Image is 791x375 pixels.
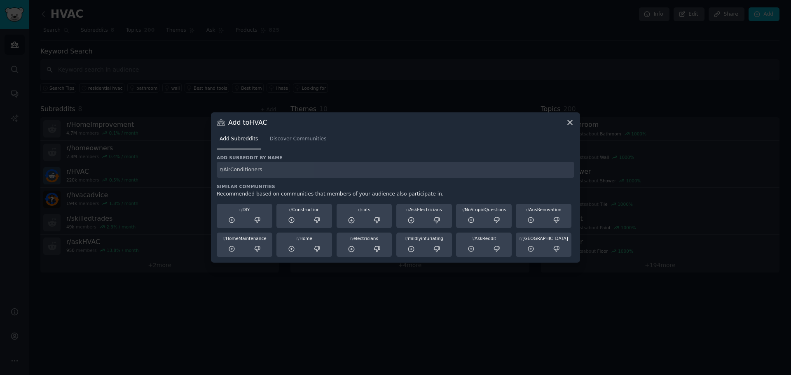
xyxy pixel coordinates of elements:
[399,207,449,212] div: AskElectricians
[339,207,389,212] div: cats
[471,236,475,241] span: r/
[406,207,410,212] span: r/
[358,207,361,212] span: r/
[220,235,269,241] div: HomeMaintenance
[526,207,529,212] span: r/
[339,235,389,241] div: electricians
[405,236,408,241] span: r/
[459,235,509,241] div: AskReddit
[217,155,574,161] h3: Add subreddit by name
[267,133,329,149] a: Discover Communities
[350,236,353,241] span: r/
[220,207,269,212] div: DIY
[217,191,574,198] div: Recommended based on communities that members of your audience also participate in.
[239,207,243,212] span: r/
[461,207,465,212] span: r/
[222,236,226,241] span: r/
[279,207,329,212] div: Construction
[296,236,300,241] span: r/
[519,235,569,241] div: [GEOGRAPHIC_DATA]
[269,135,326,143] span: Discover Communities
[220,135,258,143] span: Add Subreddits
[520,236,523,241] span: r/
[228,118,267,127] h3: Add to HVAC
[399,235,449,241] div: mildlyinfuriating
[459,207,509,212] div: NoStupidQuestions
[217,184,574,189] h3: Similar Communities
[289,207,292,212] span: r/
[279,235,329,241] div: Home
[519,207,569,212] div: AusRenovation
[217,133,261,149] a: Add Subreddits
